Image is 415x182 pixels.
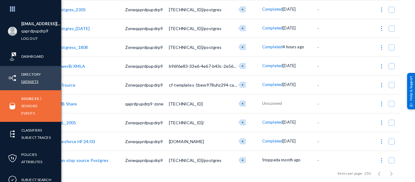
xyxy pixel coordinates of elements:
[21,95,39,102] a: Sources
[169,64,253,69] span: b96f6e83-33e6-4e67-b43c-2e569e47a4c7
[283,63,296,68] span: [DATE]
[283,44,304,49] span: 4 hours ago
[21,158,42,165] a: Attributes
[283,120,296,125] span: [DATE]
[21,35,38,42] a: Log out
[169,7,222,12] span: [TECHNICAL_ID]/postgres
[379,63,385,69] img: icon-more.svg
[262,63,283,68] span: Completed
[242,45,244,49] span: +
[21,28,49,35] a: qaprdpupdrp9
[379,139,385,145] img: icon-more.svg
[169,101,203,106] span: [TECHNICAL_ID]
[56,82,75,88] a: S3 Source
[262,7,283,12] span: Completed
[21,110,35,117] a: Events
[317,38,341,57] td: -
[262,157,278,162] span: Stopped
[373,167,385,180] button: Previous page
[262,101,282,106] span: Unscanned
[317,57,341,75] td: -
[379,82,385,88] img: icon-more.svg
[56,139,95,144] a: Salesforce HF 24/03
[407,73,415,109] div: Help & Support
[3,2,22,15] img: app launcher
[21,127,42,134] a: Classifiers
[8,52,17,61] img: icon-risk-sonar.svg
[56,26,90,31] a: Postgres_[DATE]
[169,45,222,50] span: [TECHNICAL_ID]/postgres
[262,26,283,30] span: Completed
[21,102,37,109] a: Sensors
[169,26,222,31] span: [TECHNICAL_ID]/postgres
[317,113,341,132] td: -
[283,82,296,87] span: [DATE]
[21,20,61,28] li: [EMAIL_ADDRESS][PERSON_NAME][DOMAIN_NAME]
[125,57,169,75] td: Zoneqaprdpupdrp9
[56,64,85,69] a: PowerBi XMLA
[379,157,385,163] img: icon-more.svg
[242,101,244,105] span: +
[125,19,169,38] td: Zoneqaprdpupdrp9
[278,157,301,162] span: a month ago
[262,82,283,87] span: Completed
[262,120,283,125] span: Completed
[242,26,244,30] span: +
[242,83,244,87] span: +
[283,26,296,30] span: [DATE]
[283,7,296,12] span: [DATE]
[21,53,43,60] a: Dashboard
[125,38,169,57] td: Zoneqaprdpupdrp9
[125,113,169,132] td: Zoneqaprdpupdrp9
[169,139,204,144] span: [DOMAIN_NAME]
[56,7,86,12] a: Postgres_2305
[409,102,413,106] img: help_support.svg
[317,151,341,170] td: -
[379,7,385,13] img: icon-more.svg
[242,64,244,68] span: +
[125,94,169,113] td: qaprdpupdrp9-zone
[125,132,169,151] td: Zoneqaprdpupdrp9
[21,151,37,158] a: Policies
[125,75,169,94] td: Zoneqaprdpupdrp9
[242,139,244,143] span: +
[262,139,283,143] span: Completed
[317,94,341,113] td: -
[56,158,108,163] a: Scan stop source Postgres
[317,132,341,151] td: -
[242,7,244,11] span: +
[125,151,169,170] td: Zoneqaprdpupdrp9
[242,120,244,124] span: +
[379,120,385,126] img: icon-more.svg
[379,44,385,50] img: icon-more.svg
[21,71,41,78] a: Directory
[338,171,363,176] div: Items per page:
[317,19,341,38] td: -
[8,154,17,163] img: icon-policies.svg
[169,120,204,125] span: [TECHNICAL_ID]/
[379,26,385,32] img: icon-more.svg
[283,139,296,143] span: [DATE]
[379,101,385,107] img: icon-more.svg
[8,74,17,83] img: icon-inventory.svg
[8,129,17,139] img: icon-elements.svg
[169,158,222,163] span: [TECHNICAL_ID]/postgres
[56,120,76,125] a: SQL_2005
[364,171,371,176] div: 250
[56,101,77,106] a: SMB Share
[21,134,51,141] a: Subject Traces
[242,158,244,162] span: +
[56,45,88,50] a: Postgress_1808
[317,75,341,94] td: -
[169,82,253,88] span: cf-templates-1bew978uhz294-ca-central-1
[385,167,397,180] button: Next page
[8,27,17,36] img: blank-profile-picture.png
[21,78,38,85] a: Datasets
[8,101,17,111] img: icon-sources.svg
[262,44,283,49] span: Completed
